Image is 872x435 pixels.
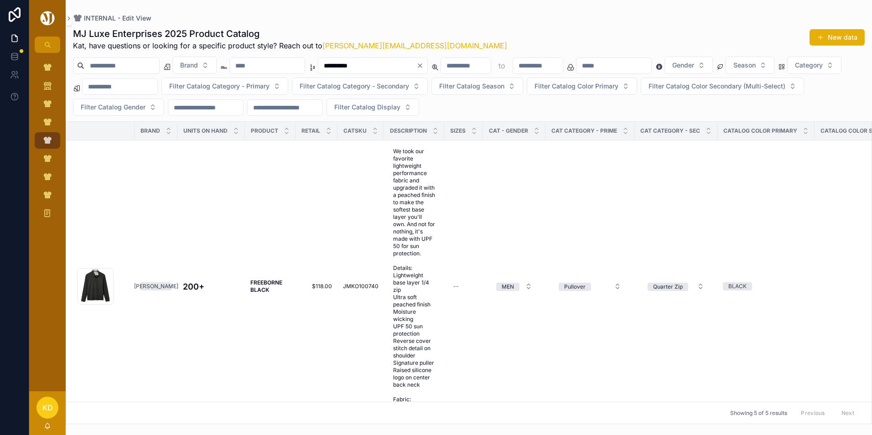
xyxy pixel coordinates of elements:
[183,280,239,293] a: 200+
[450,127,466,135] span: SIZES
[728,282,747,290] div: BLACK
[641,78,804,95] button: Select Button
[431,78,523,95] button: Select Button
[730,409,787,417] span: Showing 5 of 5 results
[390,127,427,135] span: Description
[653,283,683,291] div: Quarter Zip
[551,278,628,295] button: Select Button
[343,283,379,290] a: JMKO100740
[640,127,700,135] span: CAT CATEGORY - SEC
[334,103,400,112] span: Filter Catalog Display
[489,127,528,135] span: CAT - GENDER
[73,27,507,40] h1: MJ Luxe Enterprises 2025 Product Catalog
[810,29,865,46] button: New data
[301,283,332,290] a: $118.00
[180,61,198,70] span: Brand
[327,98,419,116] button: Select Button
[527,78,637,95] button: Select Button
[664,57,713,74] button: Select Button
[439,82,504,91] span: Filter Catalog Season
[161,78,288,95] button: Select Button
[559,282,591,291] button: Unselect PULLOVER
[39,11,56,26] img: App logo
[726,57,774,74] button: Select Button
[134,282,178,290] div: [PERSON_NAME]
[73,40,507,51] span: Kat, have questions or looking for a specific product style? Reach out to
[498,60,505,71] p: to
[343,127,367,135] span: CATSKU
[183,127,228,135] span: Units On Hand
[723,127,797,135] span: Catalog Color Primary
[648,282,688,291] button: Unselect QUARTER_ZIP
[640,278,711,295] button: Select Button
[292,78,428,95] button: Select Button
[672,61,694,70] span: Gender
[172,57,217,74] button: Select Button
[29,53,66,233] div: scrollable content
[300,82,409,91] span: Filter Catalog Category - Secondary
[787,57,841,74] button: Select Button
[723,282,809,290] a: BLACK
[73,98,164,116] button: Select Button
[81,103,145,112] span: Filter Catalog Gender
[140,127,160,135] span: Brand
[250,279,290,294] a: FREEBORNE BLACK
[450,279,478,294] a: --
[489,278,540,295] button: Select Button
[140,282,172,290] a: [PERSON_NAME]
[169,82,270,91] span: Filter Catalog Category - Primary
[301,127,320,135] span: Retail
[453,283,459,290] div: --
[251,127,278,135] span: Product
[795,61,823,70] span: Category
[551,127,617,135] span: CAT CATEGORY - PRIME
[389,144,439,429] a: We took our favorite lightweight performance fabric and upgraded it with a peached finish to make...
[535,82,618,91] span: Filter Catalog Color Primary
[73,14,151,23] a: INTERNAL - Edit View
[733,61,756,70] span: Season
[42,402,53,413] span: KD
[564,283,586,291] div: Pullover
[393,148,435,425] span: We took our favorite lightweight performance fabric and upgraded it with a peached finish to make...
[416,62,427,69] button: Clear
[322,41,507,50] a: [PERSON_NAME][EMAIL_ADDRESS][DOMAIN_NAME]
[84,14,151,23] span: INTERNAL - Edit View
[250,279,284,293] strong: FREEBORNE BLACK
[649,82,785,91] span: Filter Catalog Color Secondary (Multi-Select)
[502,283,514,291] div: MEN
